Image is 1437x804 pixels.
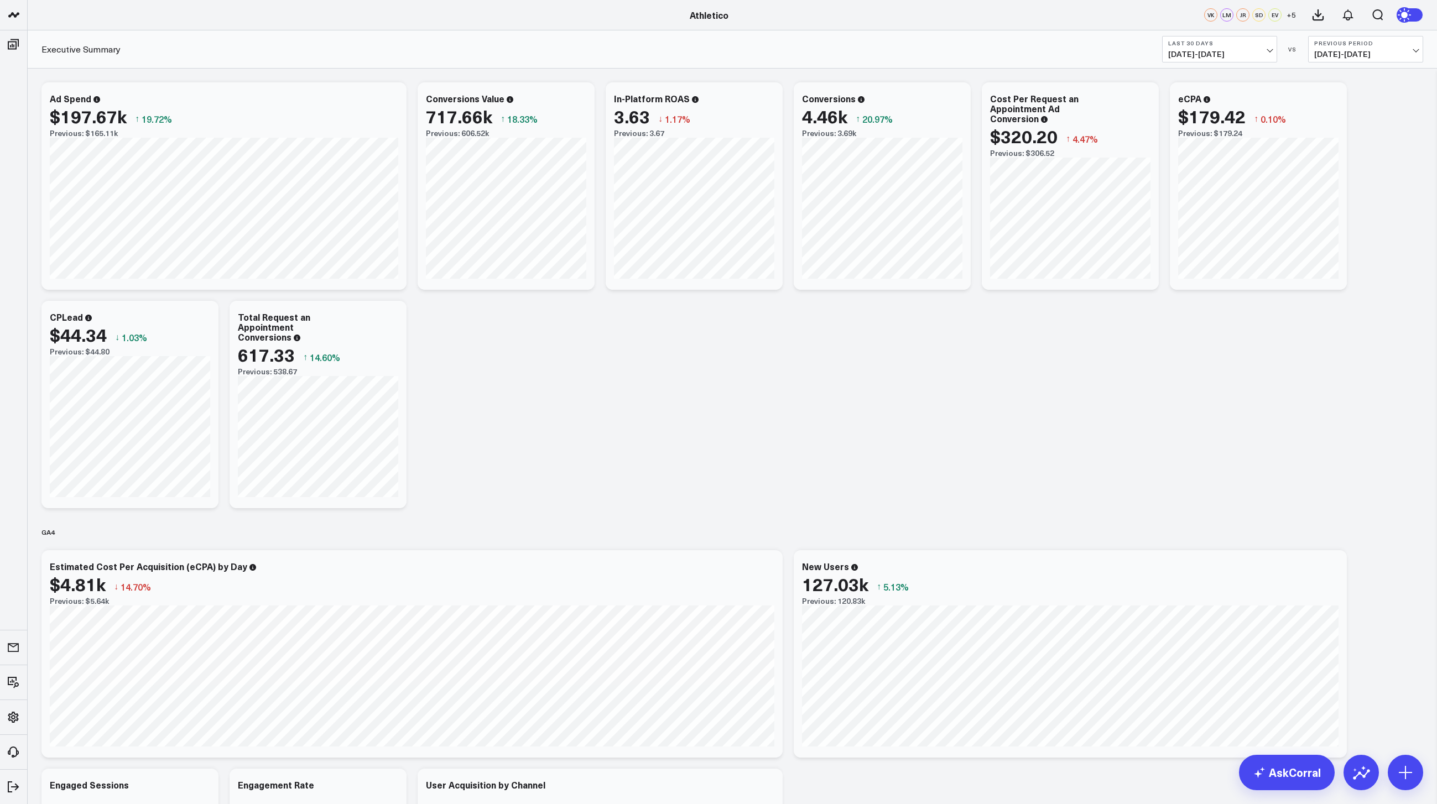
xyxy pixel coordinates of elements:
span: 1.03% [122,331,147,343]
span: ↓ [658,112,663,126]
div: $197.67k [50,106,127,126]
span: 20.97% [862,113,893,125]
div: Engagement Rate [238,779,314,791]
div: User Acquisition by Channel [426,779,545,791]
div: Previous: 606.52k [426,129,586,138]
div: 717.66k [426,106,492,126]
div: $44.34 [50,325,107,344]
a: Executive Summary [41,43,121,55]
span: 1.17% [665,113,690,125]
span: 18.33% [507,113,538,125]
span: + 5 [1287,11,1296,19]
div: New Users [802,560,849,572]
div: JR [1236,8,1249,22]
button: Previous Period[DATE]-[DATE] [1308,36,1423,62]
div: 4.46k [802,106,847,126]
span: ↑ [135,112,139,126]
span: ↑ [877,579,881,594]
div: EV [1268,8,1282,22]
span: 14.60% [310,351,340,363]
div: $179.42 [1178,106,1246,126]
span: 5.13% [883,581,909,593]
div: Engaged Sessions [50,779,129,791]
div: Previous: 538.67 [238,367,398,376]
div: Previous: 3.67 [614,129,774,138]
div: Conversions Value [426,92,504,105]
button: +5 [1284,8,1298,22]
div: eCPA [1178,92,1201,105]
div: Cost Per Request an Appointment Ad Conversion [990,92,1079,124]
div: Previous: $44.80 [50,347,210,356]
b: Last 30 Days [1168,40,1271,46]
div: GA4 [41,519,55,545]
div: LM [1220,8,1233,22]
span: [DATE] - [DATE] [1314,50,1417,59]
div: Estimated Cost Per Acquisition (eCPA) by Day [50,560,247,572]
span: ↑ [1066,132,1070,146]
span: 14.70% [121,581,151,593]
div: Previous: 120.83k [802,597,1339,605]
span: ↑ [1254,112,1258,126]
a: Athletico [690,9,728,21]
div: SD [1252,8,1266,22]
div: Previous: $306.52 [990,149,1150,158]
div: 617.33 [238,344,295,364]
span: 19.72% [142,113,172,125]
div: VK [1204,8,1217,22]
b: Previous Period [1314,40,1417,46]
span: ↑ [501,112,505,126]
button: Last 30 Days[DATE]-[DATE] [1162,36,1277,62]
span: 0.10% [1261,113,1286,125]
div: Conversions [802,92,856,105]
span: ↓ [114,579,118,594]
div: Total Request an Appointment Conversions [238,311,310,343]
div: In-Platform ROAS [614,92,690,105]
div: VS [1283,46,1303,53]
span: ↓ [115,330,119,344]
div: 3.63 [614,106,650,126]
div: Previous: $179.24 [1178,129,1339,138]
div: 127.03k [802,574,868,594]
div: Ad Spend [50,92,91,105]
span: 4.47% [1072,133,1098,145]
span: [DATE] - [DATE] [1168,50,1271,59]
div: Previous: 3.69k [802,129,962,138]
div: $4.81k [50,574,106,594]
span: ↑ [303,350,308,364]
span: ↑ [856,112,860,126]
div: Previous: $5.64k [50,597,774,605]
a: AskCorral [1239,755,1335,790]
div: $320.20 [990,126,1058,146]
div: CPLead [50,311,83,323]
div: Previous: $165.11k [50,129,398,138]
